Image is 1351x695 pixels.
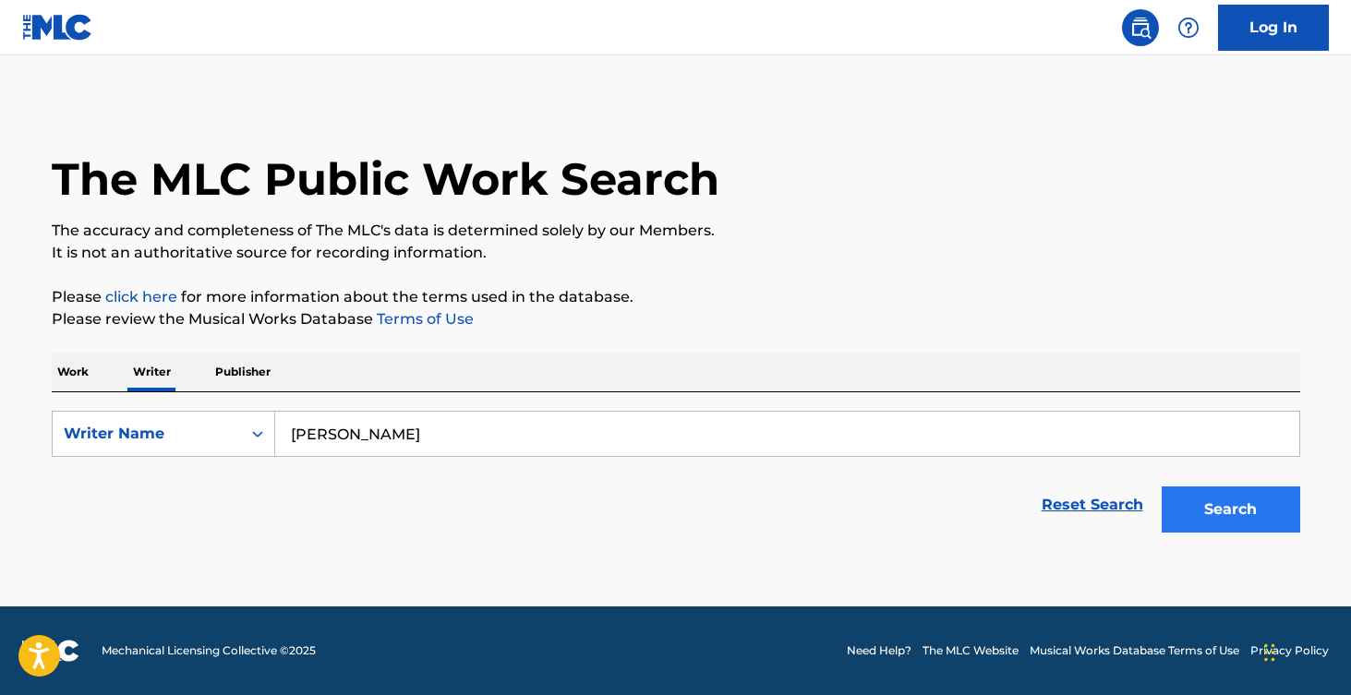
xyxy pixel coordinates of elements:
h1: The MLC Public Work Search [52,151,719,207]
p: The accuracy and completeness of The MLC's data is determined solely by our Members. [52,220,1300,242]
a: Reset Search [1032,485,1152,525]
p: Please review the Musical Works Database [52,308,1300,330]
span: Mechanical Licensing Collective © 2025 [102,642,316,659]
p: Writer [127,353,176,391]
iframe: Chat Widget [1259,606,1351,695]
a: Log In [1218,5,1329,51]
img: MLC Logo [22,14,93,41]
button: Search [1162,486,1300,533]
div: Help [1170,9,1207,46]
p: Please for more information about the terms used in the database. [52,286,1300,308]
a: Musical Works Database Terms of Use [1030,642,1239,659]
p: Publisher [210,353,276,391]
a: Need Help? [847,642,911,659]
a: Terms of Use [373,310,474,328]
form: Search Form [52,411,1300,542]
img: help [1177,17,1200,39]
a: click here [105,288,177,306]
p: It is not an authoritative source for recording information. [52,242,1300,264]
div: Writer Name [64,423,230,445]
div: Drag [1264,625,1275,680]
img: logo [22,640,79,662]
img: search [1129,17,1152,39]
a: Privacy Policy [1250,642,1329,659]
p: Work [52,353,94,391]
a: The MLC Website [923,642,1019,659]
a: Public Search [1122,9,1159,46]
